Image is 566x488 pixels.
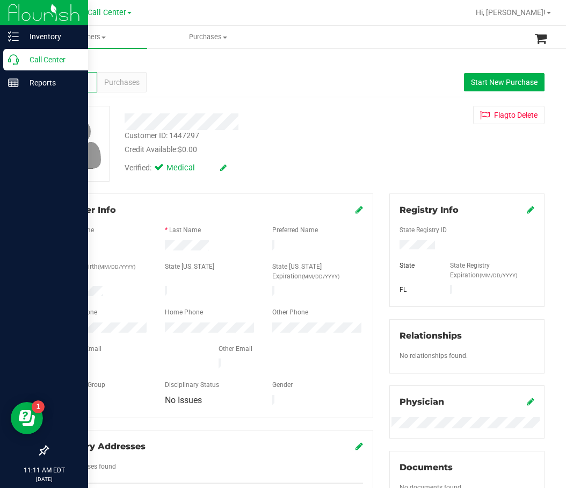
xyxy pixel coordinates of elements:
div: FL [391,285,442,295]
label: State [US_STATE] Expiration [272,262,364,281]
div: State [391,261,442,270]
label: Other Email [219,344,252,354]
iframe: Resource center unread badge [32,400,45,413]
p: 11:11 AM EDT [5,465,83,475]
span: Start New Purchase [471,78,538,87]
label: Gender [272,380,293,390]
button: Flagto Delete [473,106,545,124]
label: Home Phone [165,307,203,317]
span: Purchases [104,77,140,88]
span: Delivery Addresses [57,441,146,451]
span: (MM/DD/YYYY) [480,272,517,278]
p: Inventory [19,30,83,43]
span: (MM/DD/YYYY) [98,264,135,270]
p: Call Center [19,53,83,66]
label: State Registry ID [400,225,447,235]
p: [DATE] [5,475,83,483]
span: No Issues [165,395,202,405]
label: Last Name [169,225,201,235]
a: Purchases [147,26,269,48]
span: $0.00 [178,145,197,154]
span: Relationships [400,331,462,341]
span: Documents [400,462,453,472]
label: Other Phone [272,307,308,317]
span: Physician [400,397,444,407]
label: Date of Birth [62,262,135,271]
div: Customer ID: 1447297 [125,130,199,141]
span: (MM/DD/YYYY) [302,274,339,279]
label: No relationships found. [400,351,468,361]
span: Medical [166,162,209,174]
label: State Registry Expiration [450,261,534,280]
label: State [US_STATE] [165,262,214,271]
iframe: Resource center [11,402,43,434]
p: Reports [19,76,83,89]
label: Disciplinary Status [165,380,219,390]
span: Call Center [88,8,126,17]
div: Verified: [125,162,227,174]
inline-svg: Inventory [8,31,19,42]
span: Hi, [PERSON_NAME]! [476,8,546,17]
inline-svg: Call Center [8,54,19,65]
inline-svg: Reports [8,77,19,88]
span: Purchases [148,32,268,42]
button: Start New Purchase [464,73,545,91]
span: Registry Info [400,205,459,215]
div: Credit Available: [125,144,365,155]
label: Preferred Name [272,225,318,235]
